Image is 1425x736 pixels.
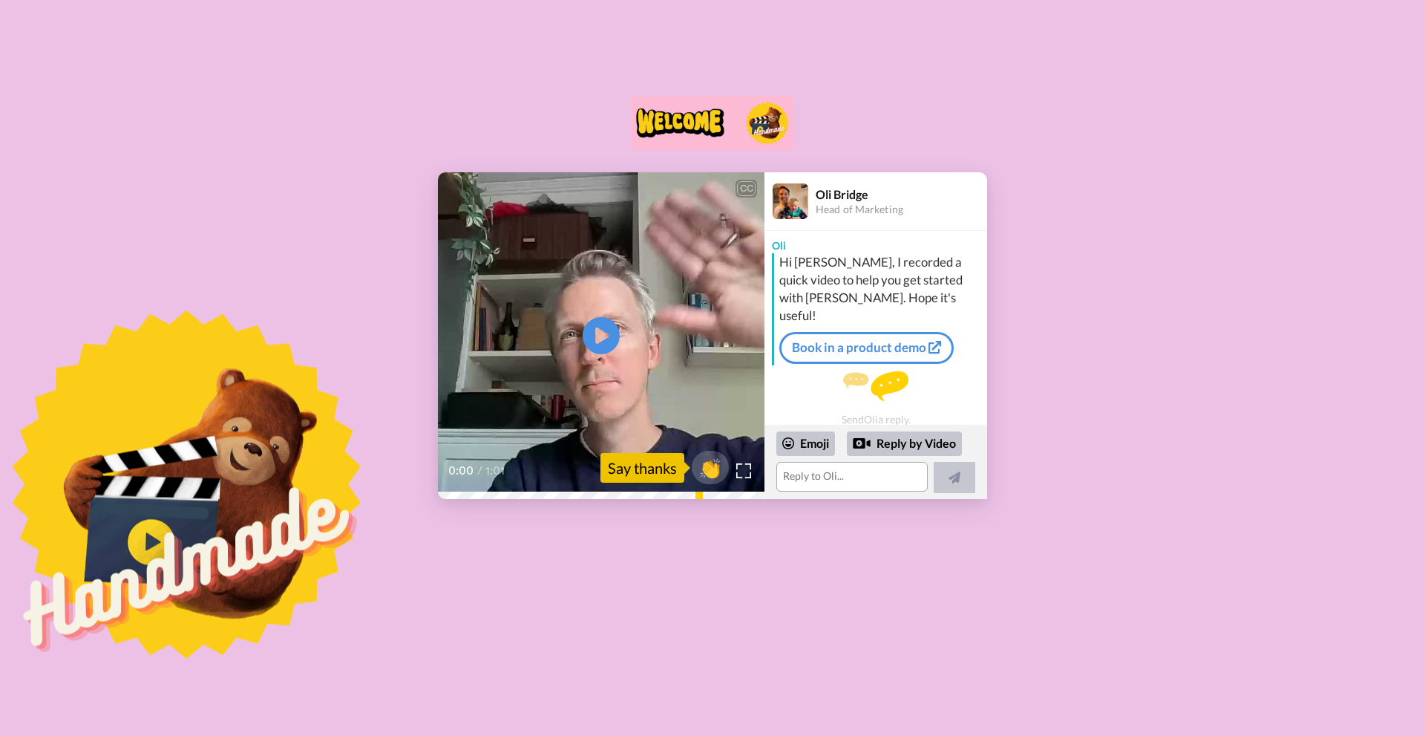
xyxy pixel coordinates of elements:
span: 👏 [692,456,729,480]
a: Book in a product demo [779,332,954,363]
img: Bonjoro logo [631,96,794,150]
div: Send Oli a reply. [764,371,987,426]
div: Say thanks [600,453,684,483]
span: 0:00 [448,462,474,480]
span: / [477,462,482,480]
div: CC [737,181,756,196]
button: 👏 [692,451,729,484]
div: Head of Marketing [816,203,986,216]
div: Hi [PERSON_NAME], I recorded a quick video to help you get started with [PERSON_NAME]. Hope it's ... [779,253,983,325]
div: Oli Bridge [816,187,986,201]
img: Profile Image [773,183,808,219]
div: Reply by Video [847,431,962,457]
img: message.svg [843,371,908,401]
div: Oli [764,231,987,253]
div: Emoji [776,431,835,455]
div: Reply by Video [853,434,871,452]
img: Full screen [736,463,751,478]
span: 1:01 [485,462,511,480]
